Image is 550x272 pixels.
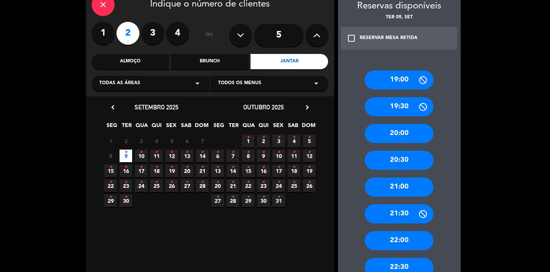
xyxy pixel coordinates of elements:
[165,121,178,134] span: SEX
[308,146,311,158] i: •
[170,146,173,158] i: •
[120,150,132,162] span: 9
[277,161,280,173] i: •
[242,179,254,192] span: 22
[150,121,163,134] span: QUI
[195,121,207,134] span: DOM
[196,165,209,177] span: 21
[141,22,164,45] label: 3
[211,150,224,162] span: 6
[288,165,300,177] span: 18
[150,179,163,192] span: 25
[125,161,127,173] i: •
[257,150,270,162] span: 9
[165,150,178,162] span: 12
[105,121,118,134] span: SEG
[277,176,280,188] i: •
[120,194,132,207] span: 30
[140,146,142,158] i: •
[134,103,178,111] span: setembro 2025
[155,146,158,158] i: •
[196,179,209,192] span: 28
[302,121,314,134] span: DOM
[109,191,112,203] i: •
[272,135,285,147] span: 3
[165,135,178,147] span: 5
[135,135,147,147] span: 3
[226,165,239,177] span: 14
[242,121,255,134] span: QUA
[262,191,265,203] i: •
[150,135,163,147] span: 4
[216,161,219,173] i: •
[272,194,285,207] span: 31
[201,161,204,173] i: •
[277,146,280,158] i: •
[247,161,249,173] i: •
[155,161,158,173] i: •
[197,22,222,49] div: ou
[120,135,132,147] span: 2
[288,179,300,192] span: 25
[216,146,219,158] i: •
[201,176,204,188] i: •
[150,165,163,177] span: 18
[277,191,280,203] i: •
[308,161,311,173] i: •
[277,131,280,143] i: •
[257,165,270,177] span: 16
[155,176,158,188] i: •
[293,131,295,143] i: •
[125,146,127,158] i: •
[257,135,270,147] span: 2
[92,54,169,69] div: Almoço
[180,121,192,134] span: SAB
[242,165,254,177] span: 15
[338,14,461,21] div: Ter 09, set
[251,54,328,69] div: Jantar
[135,150,147,162] span: 10
[226,179,239,192] span: 21
[288,150,300,162] span: 11
[196,150,209,162] span: 14
[293,146,295,158] i: •
[109,161,112,173] i: •
[104,150,117,162] span: 8
[196,135,209,147] span: 7
[262,131,265,143] i: •
[211,194,224,207] span: 27
[247,176,249,188] i: •
[242,194,254,207] span: 29
[150,150,163,162] span: 11
[186,146,188,158] i: •
[181,165,193,177] span: 20
[242,135,254,147] span: 1
[308,176,311,188] i: •
[308,131,311,143] i: •
[272,179,285,192] span: 24
[365,70,434,90] div: 19:00
[109,176,112,188] i: •
[140,176,142,188] i: •
[303,103,311,111] i: chevron_right
[181,135,193,147] span: 6
[257,121,270,134] span: QUI
[211,179,224,192] span: 20
[242,150,254,162] span: 8
[360,34,417,42] div: RESERVAR MESA RETIDA
[231,176,234,188] i: •
[272,165,285,177] span: 17
[193,79,202,88] i: arrow_drop_down
[287,121,299,134] span: SAB
[365,151,434,170] div: 20:30
[303,150,315,162] span: 12
[303,165,315,177] span: 19
[166,22,189,45] label: 4
[216,191,219,203] i: •
[272,150,285,162] span: 10
[293,176,295,188] i: •
[165,179,178,192] span: 26
[116,22,139,45] label: 2
[262,161,265,173] i: •
[212,121,225,134] span: SEG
